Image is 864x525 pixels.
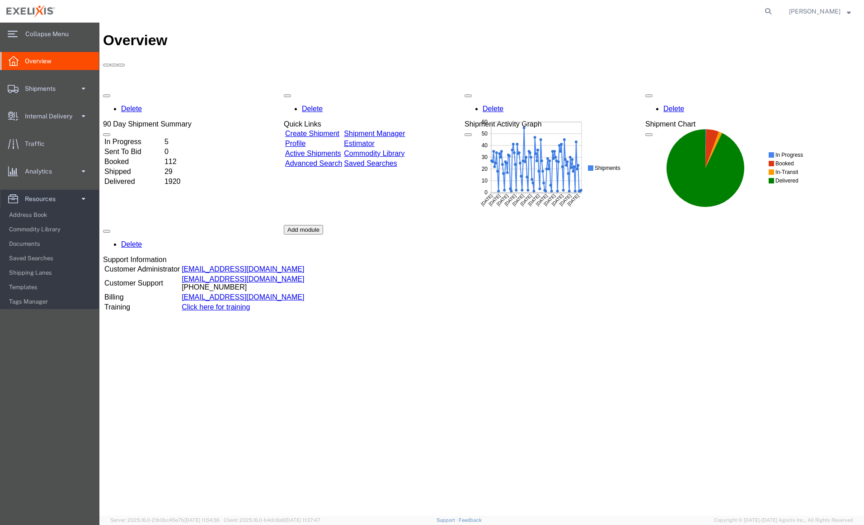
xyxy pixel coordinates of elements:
[110,517,220,523] span: Server: 2025.16.0-21b0bc45e7b
[39,76,52,90] text: [DATE]
[0,162,99,180] a: Analytics
[82,271,205,278] a: [EMAIL_ADDRESS][DOMAIN_NAME]
[244,107,305,115] a: Shipment Manager
[0,190,99,208] a: Resources
[17,49,23,56] text: 20
[244,127,305,135] a: Commodity Library
[20,73,23,79] text: 0
[714,516,853,524] span: Copyright © [DATE]-[DATE] Agistix Inc., All Rights Reserved
[4,233,206,241] div: Support Information
[82,253,205,260] a: [EMAIL_ADDRESS][DOMAIN_NAME]
[99,23,864,516] iframe: FS Legacy Container
[23,76,37,90] text: [DATE]
[186,107,240,115] a: Create Shipment
[70,76,84,90] text: [DATE]
[0,135,99,153] a: Traffic
[17,37,23,44] text: 30
[184,98,307,106] div: Quick Links
[130,48,156,55] text: Shipments
[17,61,23,67] text: 10
[9,220,93,239] span: Commodity Library
[5,280,81,289] td: Training
[15,76,29,90] text: [DATE]
[130,52,153,59] text: In-Transit
[22,218,42,225] a: Delete
[0,107,99,125] a: Internal Delivery
[789,6,851,17] button: [PERSON_NAME]
[47,76,61,90] text: [DATE]
[82,281,150,288] a: Click here for training
[55,76,68,90] text: [DATE]
[9,206,93,224] span: Address Book
[25,80,62,98] span: Shipments
[285,517,320,523] span: [DATE] 11:37:47
[6,5,55,18] img: logo
[5,252,81,269] td: Customer Support
[244,137,297,145] a: Saved Searches
[82,243,205,250] a: [EMAIL_ADDRESS][DOMAIN_NAME]
[9,264,93,282] span: Shipping Lanes
[94,76,108,90] text: [DATE]
[25,107,79,125] span: Internal Delivery
[184,517,220,523] span: [DATE] 11:54:36
[186,137,243,145] a: Advanced Search
[9,278,93,296] span: Templates
[62,76,76,90] text: [DATE]
[17,14,23,20] text: 50
[130,44,149,50] text: Booked
[9,249,93,267] span: Saved Searches
[130,35,158,42] text: In Progress
[25,135,51,153] span: Traffic
[5,270,81,279] td: Billing
[437,517,459,523] a: Support
[184,202,224,212] button: Add module
[459,517,482,523] a: Feedback
[9,235,93,253] span: Documents
[78,76,92,90] text: [DATE]
[186,127,242,135] a: Active Shipments
[202,82,223,90] a: Delete
[130,61,153,67] text: Delivered
[224,517,320,523] span: Client: 2025.16.0-b4dc8a9
[82,252,205,269] td: [PHONE_NUMBER]
[0,52,99,70] a: Overview
[25,162,58,180] span: Analytics
[102,76,115,90] text: [DATE]
[25,190,62,208] span: Resources
[0,80,99,98] a: Shipments
[789,6,841,16] span: Haris Velic
[17,2,23,9] text: 60
[244,117,275,125] a: Estimator
[564,82,585,90] a: Delete
[9,293,93,311] span: Tags Manager
[31,76,45,90] text: [DATE]
[17,26,23,32] text: 40
[25,25,75,43] span: Collapse Menu
[25,52,58,70] span: Overview
[5,242,81,251] td: Customer Administrator
[383,82,404,90] a: Delete
[86,76,100,90] text: [DATE]
[186,117,206,125] a: Profile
